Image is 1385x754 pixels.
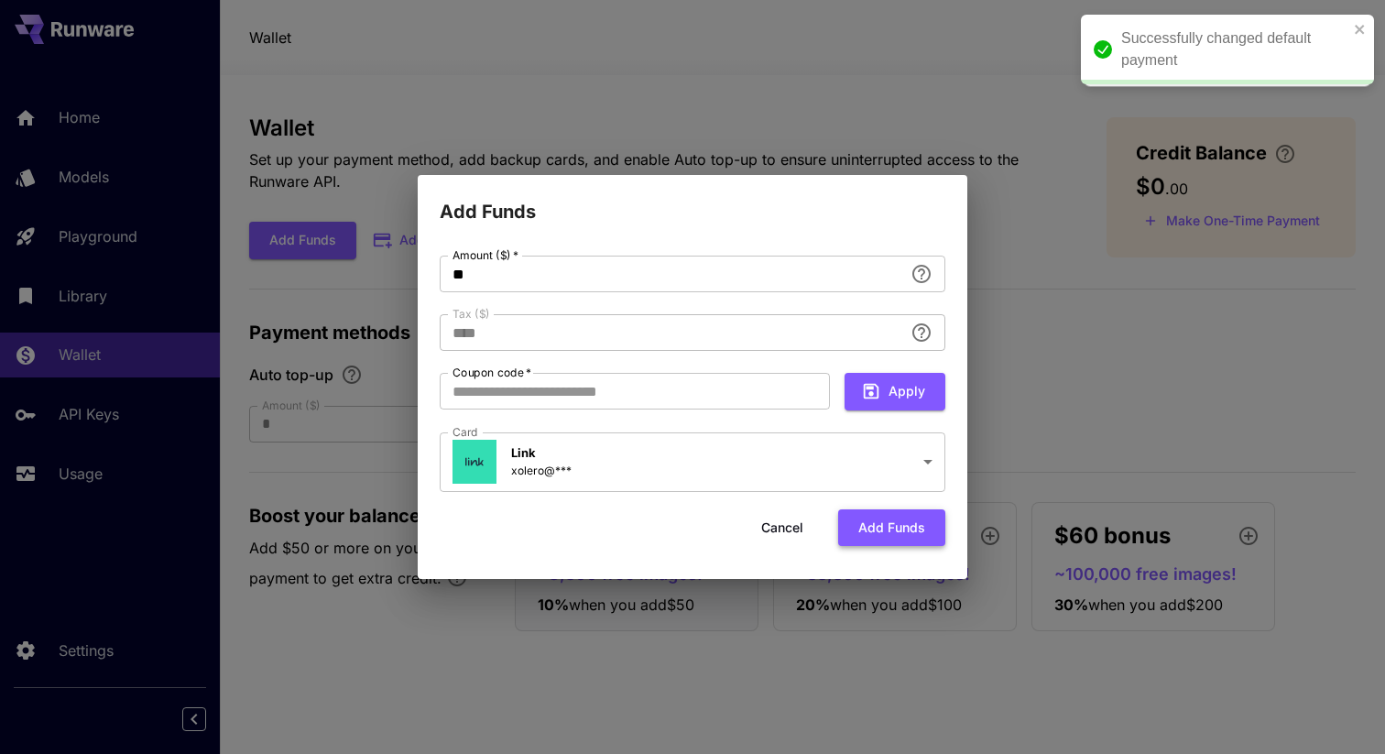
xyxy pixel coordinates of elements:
div: Successfully changed default payment [1121,27,1348,71]
p: Link [511,444,572,463]
label: Amount ($) [453,247,518,263]
button: Apply [845,373,945,410]
h2: Add Funds [418,175,967,226]
button: Add funds [838,509,945,547]
button: Cancel [741,509,823,547]
label: Card [453,424,478,440]
button: close [1354,22,1367,37]
label: Tax ($) [453,306,490,322]
label: Coupon code [453,365,531,380]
